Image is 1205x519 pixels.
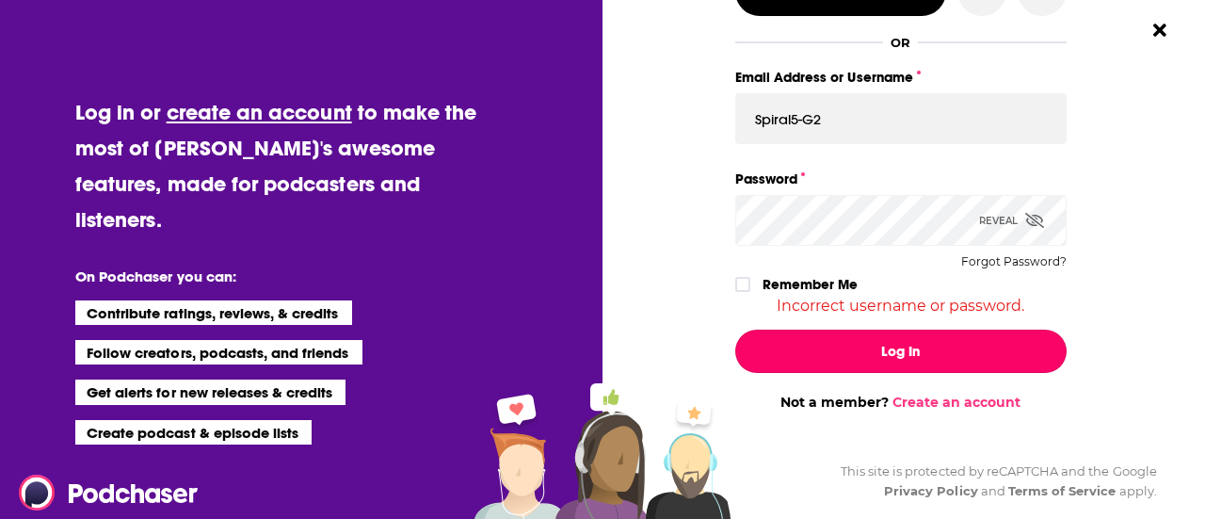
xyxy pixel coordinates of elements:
img: Podchaser - Follow, Share and Rate Podcasts [19,475,200,511]
button: Log In [735,330,1067,373]
label: Email Address or Username [735,65,1067,89]
a: Privacy Policy [884,483,978,498]
li: Create podcast & episode lists [75,420,312,445]
div: This site is protected by reCAPTCHA and the Google and apply. [826,462,1157,501]
button: Forgot Password? [961,255,1067,268]
li: On Podchaser you can: [75,268,452,285]
label: Remember Me [763,272,858,297]
li: Get alerts for new releases & credits [75,380,345,404]
a: Terms of Service [1008,483,1117,498]
input: Email Address or Username [735,93,1067,144]
li: Follow creators, podcasts, and friends [75,340,362,365]
button: Close Button [1142,12,1178,48]
li: Contribute ratings, reviews, & credits [75,300,352,325]
a: create an account [167,99,352,125]
label: Password [735,167,1067,191]
div: Reveal [979,195,1044,246]
a: Create an account [892,394,1020,411]
div: Incorrect username or password. [735,297,1067,315]
a: Podchaser - Follow, Share and Rate Podcasts [19,475,185,511]
div: OR [891,35,910,50]
div: Not a member? [735,394,1067,411]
